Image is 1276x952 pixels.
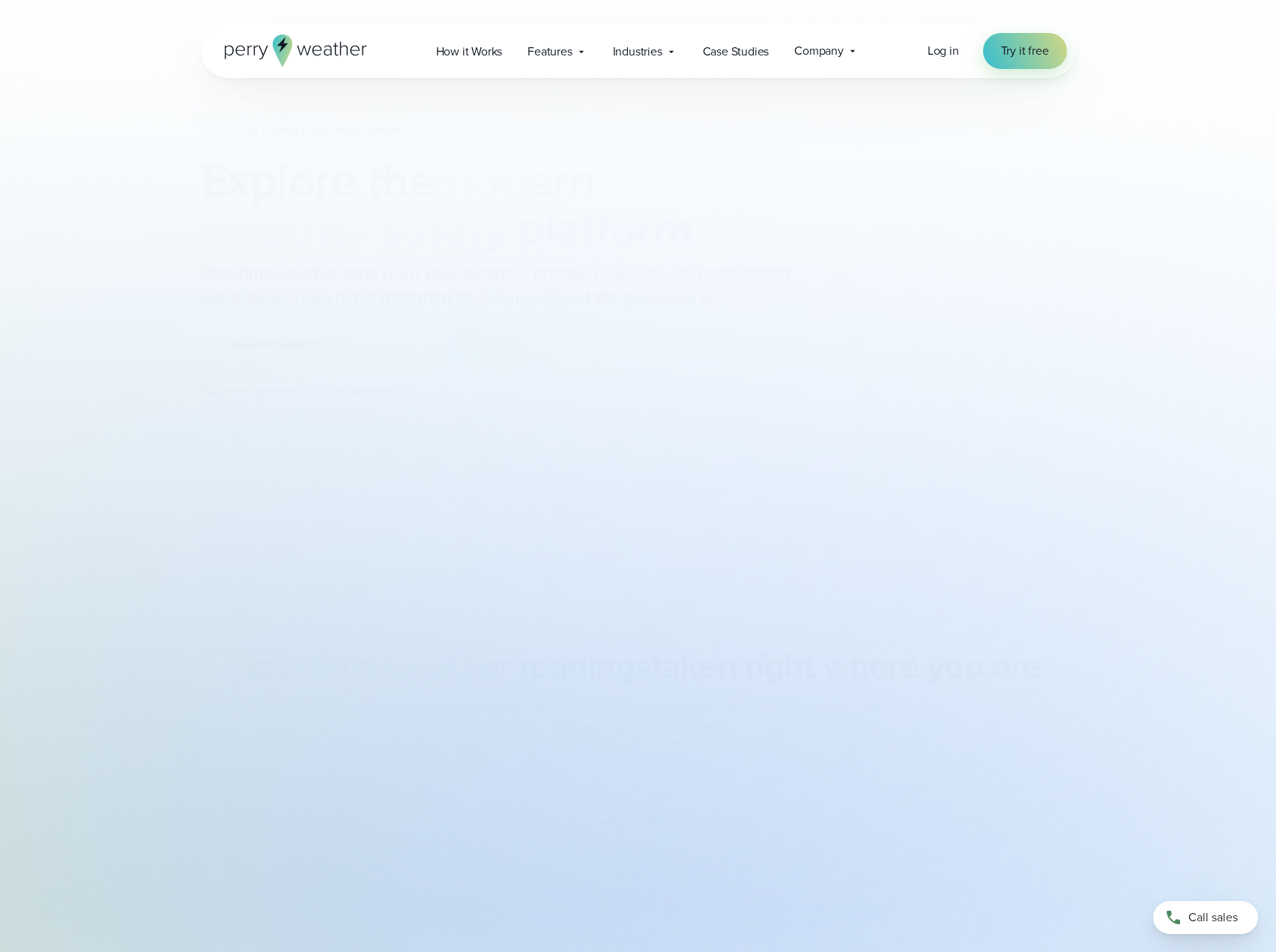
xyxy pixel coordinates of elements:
span: Call sales [1188,909,1238,927]
a: How it Works [423,36,515,67]
span: How it Works [436,43,503,61]
span: Industries [613,43,662,61]
a: Call sales [1153,901,1258,934]
span: Case Studies [703,43,769,61]
span: Log in [928,42,959,59]
span: Features [527,43,572,61]
a: Log in [928,42,959,60]
a: Try it free [983,33,1067,69]
a: Case Studies [690,36,782,67]
span: Company [794,42,844,60]
span: Try it free [1001,42,1049,60]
